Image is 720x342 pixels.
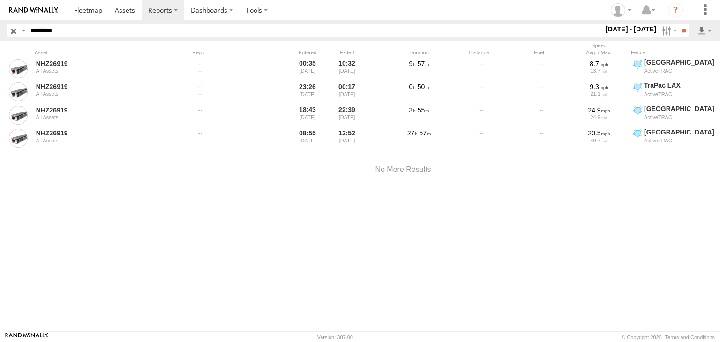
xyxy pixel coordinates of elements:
div: 22:39 [DATE] [329,104,365,126]
div: 00:35 [DATE] [290,58,325,80]
a: NHZ26919 [36,106,165,114]
div: 24.9 [572,106,626,114]
span: 27 [407,129,418,137]
a: Visit our Website [5,333,48,342]
label: Search Query [20,24,27,37]
span: 9 [409,60,416,67]
label: Export results as... [697,24,712,37]
div: 18:43 [DATE] [290,104,325,126]
div: 8.7 [572,59,626,68]
div: 24.9 [572,114,626,120]
div: 21.1 [572,91,626,97]
label: [DATE] - [DATE] [604,24,659,34]
div: 13.7 [572,68,626,74]
label: Search Filter Options [658,24,678,37]
div: 49.7 [572,138,626,143]
a: NHZ26919 [36,82,165,91]
div: All Assets [36,68,165,74]
div: 9.3 [572,82,626,91]
div: Version: 307.00 [317,335,353,340]
span: 3 [409,106,416,114]
div: All Assets [36,138,165,143]
div: Asset [35,49,166,56]
div: 23:26 [DATE] [290,81,325,103]
div: All Assets [36,91,165,97]
span: 55 [418,106,429,114]
span: 0 [409,83,416,90]
i: ? [668,3,683,18]
div: Fuel [511,49,567,56]
div: Exited [329,49,365,56]
div: 10:32 [DATE] [329,58,365,80]
div: Entered [290,49,325,56]
span: 57 [418,60,429,67]
div: 08:55 [DATE] [290,128,325,149]
a: Terms and Conditions [665,335,715,340]
div: Rego [192,49,286,56]
div: Duration [391,49,447,56]
div: 20.5 [572,129,626,137]
span: 50 [418,83,429,90]
a: NHZ26919 [36,59,165,68]
div: Zulema McIntosch [607,3,635,17]
span: 57 [420,129,431,137]
div: All Assets [36,114,165,120]
div: © Copyright 2025 - [622,335,715,340]
div: 12:52 [DATE] [329,128,365,149]
img: rand-logo.svg [9,7,58,14]
div: Distance [451,49,507,56]
a: NHZ26919 [36,129,165,137]
div: 00:17 [DATE] [329,81,365,103]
